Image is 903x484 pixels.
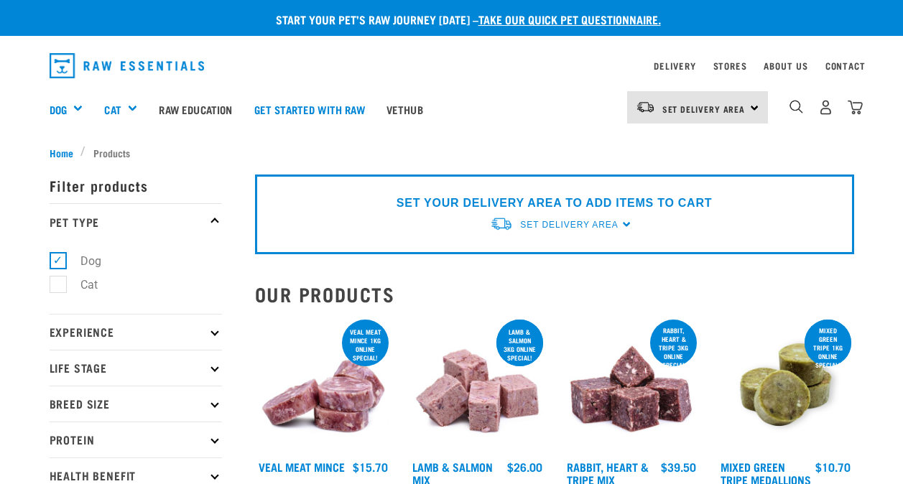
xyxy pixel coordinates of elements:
[717,317,854,454] img: Mixed Green Tripe
[255,317,392,454] img: 1160 Veal Meat Mince Medallions 01
[721,463,811,483] a: Mixed Green Tripe Medallions
[255,283,854,305] h2: Our Products
[654,63,695,68] a: Delivery
[50,167,222,203] p: Filter products
[661,460,696,473] div: $39.50
[50,145,81,160] a: Home
[848,100,863,115] img: home-icon@2x.png
[38,47,866,84] nav: dropdown navigation
[409,317,546,454] img: 1029 Lamb Salmon Mix 01
[636,101,655,113] img: van-moving.png
[567,463,649,483] a: Rabbit, Heart & Tripe Mix
[650,320,697,376] div: Rabbit, Heart & Tripe 3kg online special
[50,386,222,422] p: Breed Size
[259,463,345,470] a: Veal Meat Mince
[50,350,222,386] p: Life Stage
[57,276,103,294] label: Cat
[818,100,833,115] img: user.png
[662,106,746,111] span: Set Delivery Area
[57,252,107,270] label: Dog
[496,321,543,368] div: Lamb & Salmon 3kg online special!
[805,320,851,376] div: Mixed Green Tripe 1kg online special!
[397,195,712,212] p: SET YOUR DELIVERY AREA TO ADD ITEMS TO CART
[713,63,747,68] a: Stores
[376,80,434,138] a: Vethub
[353,460,388,473] div: $15.70
[825,63,866,68] a: Contact
[507,460,542,473] div: $26.00
[244,80,376,138] a: Get started with Raw
[50,422,222,457] p: Protein
[520,220,618,230] span: Set Delivery Area
[815,460,851,473] div: $10.70
[50,203,222,239] p: Pet Type
[50,145,854,160] nav: breadcrumbs
[50,101,67,118] a: Dog
[104,101,121,118] a: Cat
[478,16,661,22] a: take our quick pet questionnaire.
[563,317,700,454] img: 1175 Rabbit Heart Tripe Mix 01
[412,463,493,483] a: Lamb & Salmon Mix
[789,100,803,113] img: home-icon-1@2x.png
[50,145,73,160] span: Home
[50,53,205,78] img: Raw Essentials Logo
[342,321,389,368] div: Veal Meat mince 1kg online special!
[490,216,513,231] img: van-moving.png
[148,80,243,138] a: Raw Education
[764,63,807,68] a: About Us
[50,314,222,350] p: Experience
